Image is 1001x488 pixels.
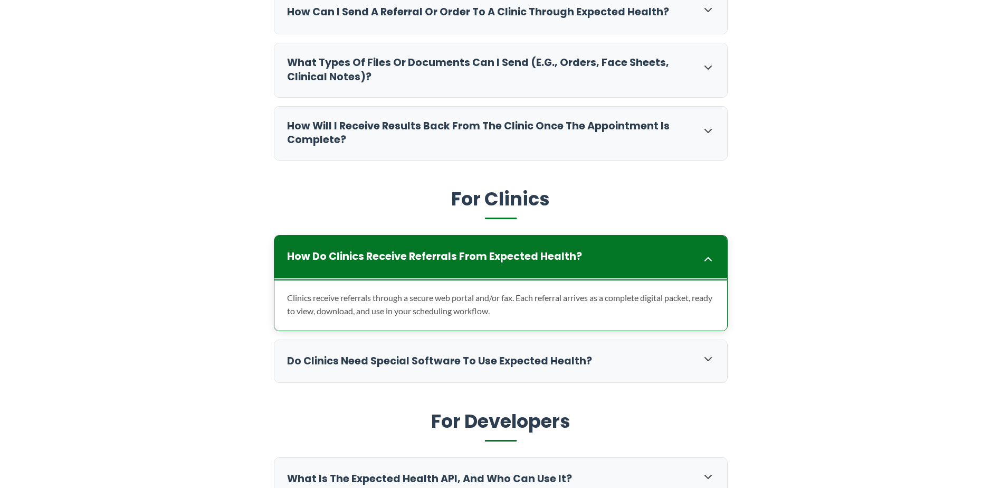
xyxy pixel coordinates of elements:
[287,56,691,85] h3: What types of files or documents can I send (e.g., orders, face sheets, clinical notes)?
[287,5,691,20] h3: How can I send a referral or order to a clinic through Expected Health?
[274,107,727,161] div: How will I receive results back from the clinic once the appointment is complete?
[274,43,727,97] div: What types of files or documents can I send (e.g., orders, face sheets, clinical notes)?
[274,409,728,442] h2: For Developers
[287,472,691,486] h3: What is the Expected Health API, and who can use it?
[287,291,714,318] p: Clinics receive referrals through a secure web portal and/or fax. Each referral arrives as a comp...
[287,119,691,148] h3: How will I receive results back from the clinic once the appointment is complete?
[274,187,728,219] h2: For Clinics
[287,354,691,369] h3: Do clinics need special software to use Expected Health?
[274,236,727,278] div: How do clinics receive referrals from Expected Health?
[274,340,727,383] div: Do clinics need special software to use Expected Health?
[287,250,691,264] h3: How do clinics receive referrals from Expected Health?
